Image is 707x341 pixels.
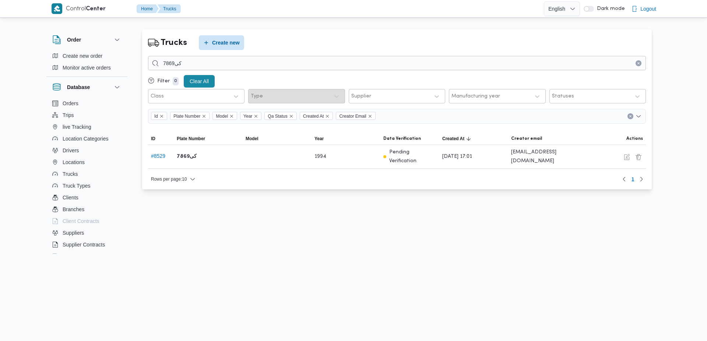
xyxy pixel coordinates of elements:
span: Year [314,136,324,142]
span: Created At [303,112,324,120]
img: X8yXhbKr1z7QwAAAABJRU5ErkJggg== [52,3,62,14]
span: Qa Status [264,112,296,120]
span: Created At; Sorted in descending order [442,136,464,142]
button: Year [312,133,380,145]
span: Plate Number [173,112,200,120]
button: Open list of options [636,113,641,119]
button: Remove Model from selection in this group [229,114,234,118]
button: Logout [629,1,659,16]
button: Location Categories [49,133,124,145]
button: Devices [49,251,124,262]
span: Clients [63,193,78,202]
span: Qa Status [268,112,287,120]
button: Clear input [636,60,641,66]
span: Creator Email [339,112,366,120]
p: Filter [157,78,170,84]
span: Client Contracts [63,217,99,225]
span: Supplier Contracts [63,240,105,249]
span: Location Categories [63,134,109,143]
input: Search... [148,56,646,70]
span: Year [240,112,261,120]
span: Creator email [511,136,542,142]
button: Monitor active orders [49,62,124,74]
span: Truck Types [63,181,90,190]
span: Model [216,112,228,120]
button: Trucks [49,168,124,180]
button: Locations [49,156,124,168]
button: Clients [49,192,124,203]
svg: Sorted in descending order [466,136,472,142]
span: Orders [63,99,78,108]
span: 1 [632,175,634,184]
button: Client Contracts [49,215,124,227]
span: 1994 [314,152,326,161]
button: Remove Creator Email from selection in this group [368,114,372,118]
button: Clear input [627,113,633,119]
b: كى7869 [177,152,197,161]
button: Remove Year from selection in this group [254,114,258,118]
span: Locations [63,158,85,167]
span: Devices [63,252,81,261]
button: Remove Created At from selection in this group [325,114,330,118]
span: Suppliers [63,228,84,237]
span: [EMAIL_ADDRESS][DOMAIN_NAME] [511,148,574,166]
span: Trips [63,111,74,120]
button: Clear All [184,75,215,88]
div: Order [46,50,127,77]
span: Drivers [63,146,79,155]
span: Create new order [63,51,102,60]
span: Plate Number [177,136,205,142]
button: Home [137,4,159,13]
h3: Database [67,83,90,92]
button: Order [52,35,122,44]
button: #8529 [151,153,165,159]
button: Page 1 of 1 [629,175,637,184]
button: Orders [49,97,124,109]
span: Year [243,112,252,120]
div: Statuses [552,93,574,99]
button: Remove Qa Status from selection in this group [289,114,293,118]
p: 0 [173,77,179,85]
span: Rows per page : 10 [151,175,187,184]
button: live Tracking [49,121,124,133]
span: Branches [63,205,84,214]
button: Create new [199,35,244,50]
button: Database [52,83,122,92]
button: Rows per page:10 [148,175,198,184]
button: Create new order [49,50,124,62]
button: Model [243,133,312,145]
button: Branches [49,203,124,215]
h2: Trucks [161,36,187,49]
span: Creator Email [336,112,375,120]
p: Pending Verification [389,148,436,166]
span: ID [151,136,155,142]
span: Data Verification [383,136,421,142]
span: Id [154,112,158,120]
div: Manufacturing year [451,93,500,99]
span: Create new [212,38,240,47]
button: Trucks [157,4,181,13]
button: Drivers [49,145,124,156]
b: Center [86,6,106,12]
span: Id [151,112,167,120]
span: Monitor active orders [63,63,111,72]
div: Class [151,93,164,99]
button: Remove Plate Number from selection in this group [202,114,206,118]
span: Actions [626,136,643,142]
button: Next page [637,175,646,184]
iframe: chat widget [7,312,31,334]
button: Created AtSorted in descending order [439,133,508,145]
h3: Order [67,35,81,44]
button: Trips [49,109,124,121]
button: Remove Id from selection in this group [159,114,164,118]
button: Truck Types [49,180,124,192]
span: Model [212,112,237,120]
div: Database [46,97,127,257]
button: Previous page [620,175,629,184]
span: Logout [640,4,656,13]
span: live Tracking [63,122,91,131]
span: Dark mode [594,6,625,12]
button: Suppliers [49,227,124,239]
span: Model [246,136,258,142]
span: Trucks [63,170,78,178]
